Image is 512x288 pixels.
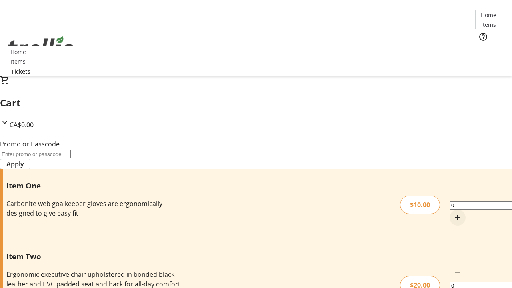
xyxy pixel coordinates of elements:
span: Home [10,48,26,56]
a: Tickets [475,46,507,55]
span: Apply [6,159,24,169]
a: Items [476,20,501,29]
h3: Item One [6,180,181,191]
span: CA$0.00 [10,120,34,129]
span: Items [481,20,496,29]
div: $10.00 [400,196,440,214]
h3: Item Two [6,251,181,262]
a: Tickets [5,67,37,76]
div: Carbonite web goalkeeper gloves are ergonomically designed to give easy fit [6,199,181,218]
span: Items [11,57,26,66]
span: Tickets [11,67,30,76]
a: Home [5,48,31,56]
span: Home [481,11,496,19]
span: Tickets [482,46,501,55]
img: Orient E2E Organization m8b8QOTwRL's Logo [5,28,76,68]
a: Items [5,57,31,66]
button: Increment by one [450,210,466,226]
a: Home [476,11,501,19]
button: Help [475,29,491,45]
